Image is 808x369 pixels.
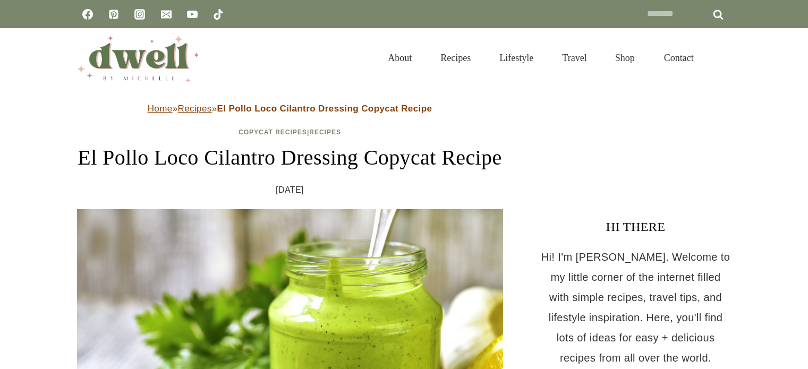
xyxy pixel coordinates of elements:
a: Recipes [177,104,211,114]
a: Pinterest [103,4,124,25]
a: Contact [650,39,708,76]
a: Travel [548,39,601,76]
img: DWELL by michelle [77,33,199,82]
h3: HI THERE [540,217,732,236]
a: About [373,39,426,76]
a: Home [148,104,173,114]
nav: Primary Navigation [373,39,708,76]
h1: El Pollo Loco Cilantro Dressing Copycat Recipe [77,142,503,174]
a: TikTok [208,4,229,25]
p: Hi! I'm [PERSON_NAME]. Welcome to my little corner of the internet filled with simple recipes, tr... [540,247,732,368]
time: [DATE] [276,182,304,198]
a: Shop [601,39,649,76]
button: View Search Form [713,49,732,67]
a: YouTube [182,4,203,25]
a: Recipes [309,128,341,136]
a: Lifestyle [485,39,548,76]
span: » » [148,104,432,114]
strong: El Pollo Loco Cilantro Dressing Copycat Recipe [217,104,432,114]
a: Copycat Recipes [239,128,307,136]
span: | [239,128,341,136]
a: Recipes [426,39,485,76]
a: Facebook [77,4,98,25]
a: Instagram [129,4,150,25]
a: Email [156,4,177,25]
